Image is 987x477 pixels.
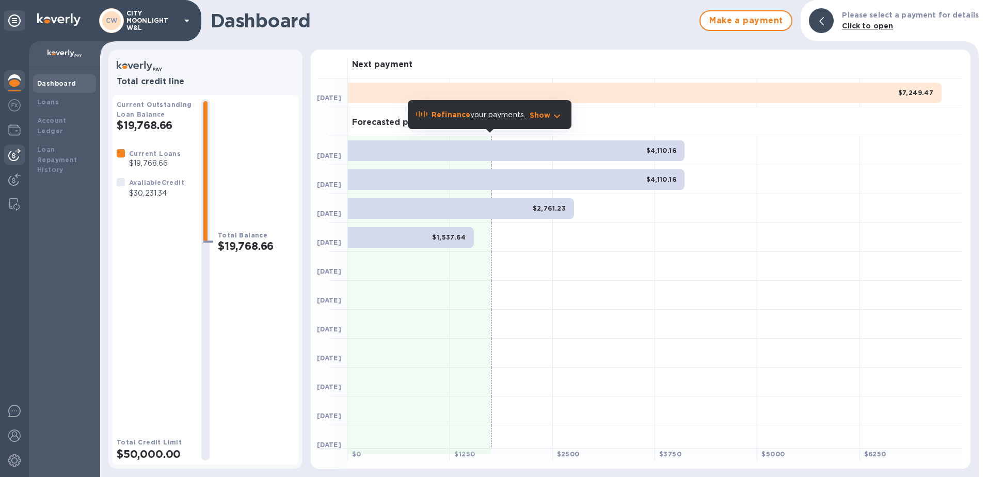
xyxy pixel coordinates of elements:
b: Refinance [432,110,470,119]
b: [DATE] [317,354,341,362]
h3: Forecasted payments [352,118,445,128]
b: $ 3750 [659,450,681,458]
b: [DATE] [317,210,341,217]
img: Wallets [8,124,21,136]
h1: Dashboard [211,10,694,31]
h2: $19,768.66 [218,240,294,252]
b: Total Credit Limit [117,438,182,446]
b: $4,110.16 [646,147,677,154]
h3: Next payment [352,60,412,70]
b: Loan Repayment History [37,146,77,174]
button: Make a payment [699,10,792,31]
b: $ 5000 [761,450,785,458]
b: [DATE] [317,325,341,333]
img: Foreign exchange [8,99,21,112]
b: CW [106,17,118,24]
p: CITY MOONLIGHT W&L [126,10,178,31]
div: Unpin categories [4,10,25,31]
p: $30,231.34 [129,188,184,199]
b: Current Loans [129,150,181,157]
h3: Total credit line [117,77,294,87]
b: $2,761.23 [533,204,566,212]
b: [DATE] [317,441,341,449]
b: [DATE] [317,239,341,246]
h2: $19,768.66 [117,119,193,132]
b: $1,537.64 [432,233,466,241]
b: Please select a payment for details [842,11,979,19]
b: Loans [37,98,59,106]
b: [DATE] [317,94,341,102]
img: Logo [37,13,81,26]
h2: $50,000.00 [117,448,193,460]
p: Show [530,110,551,120]
b: Total Balance [218,231,267,239]
b: Current Outstanding Loan Balance [117,101,192,118]
b: [DATE] [317,296,341,304]
b: [DATE] [317,267,341,275]
b: [DATE] [317,181,341,188]
b: $ 2500 [557,450,580,458]
b: Available Credit [129,179,184,186]
b: $ 6250 [864,450,886,458]
b: Dashboard [37,79,76,87]
b: [DATE] [317,412,341,420]
b: Click to open [842,22,893,30]
b: Account Ledger [37,117,67,135]
button: Show [530,110,563,120]
b: $7,249.47 [898,89,934,97]
b: [DATE] [317,152,341,160]
span: Make a payment [709,14,783,27]
b: $4,110.16 [646,176,677,183]
p: your payments. [432,109,526,120]
b: [DATE] [317,383,341,391]
p: $19,768.66 [129,158,181,169]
